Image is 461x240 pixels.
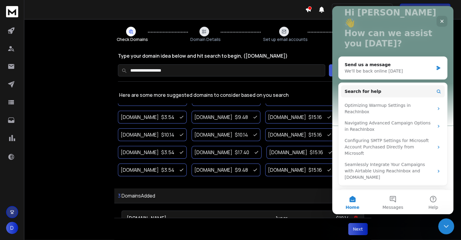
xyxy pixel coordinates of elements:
[161,166,174,174] h4: $ 3.54
[6,222,18,234] button: D
[268,113,306,121] h3: [DOMAIN_NAME]
[121,113,159,121] h3: [DOMAIN_NAME]
[235,149,249,156] h4: $ 17.40
[194,131,232,138] h3: [DOMAIN_NAME]
[400,4,450,16] button: Get Free Credits
[268,166,306,174] h3: [DOMAIN_NAME]
[235,166,248,174] h4: $ 9.48
[118,52,371,59] h2: Type your domain idea below and hit search to begin, ([DOMAIN_NAME])
[309,166,322,174] h4: $ 15.16
[231,215,332,222] p: 1 year
[114,188,371,203] h3: Domains Added
[161,131,174,138] h4: $ 10.14
[121,166,159,174] h3: [DOMAIN_NAME]
[6,6,18,17] img: logo
[117,36,148,42] span: Check Domains
[269,149,307,156] h3: [DOMAIN_NAME]
[438,218,454,235] iframe: Intercom live chat
[332,6,453,214] iframe: Intercom live chat
[235,113,248,121] h4: $ 9.48
[194,149,232,156] h3: [DOMAIN_NAME]
[118,192,121,199] span: 3
[161,149,174,156] h4: $ 3.54
[268,131,306,138] h3: [DOMAIN_NAME]
[309,131,322,138] h4: $ 15.16
[161,113,174,121] h4: $ 3.54
[121,131,159,138] h3: [DOMAIN_NAME]
[194,166,232,174] h3: [DOMAIN_NAME]
[194,113,232,121] h3: [DOMAIN_NAME]
[309,113,322,121] h4: $ 15.16
[336,215,349,222] p: $10.14
[235,131,248,138] h4: $ 10.14
[121,149,159,156] h3: [DOMAIN_NAME]
[348,223,368,235] button: Next
[190,36,221,42] span: Domain Details
[127,215,228,222] p: [DOMAIN_NAME]
[329,64,371,76] button: Search Domains
[263,36,308,42] span: Set up email accounts
[310,149,323,156] h4: $ 15.16
[118,91,371,99] p: Here are some more suggested domains to consider based on you search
